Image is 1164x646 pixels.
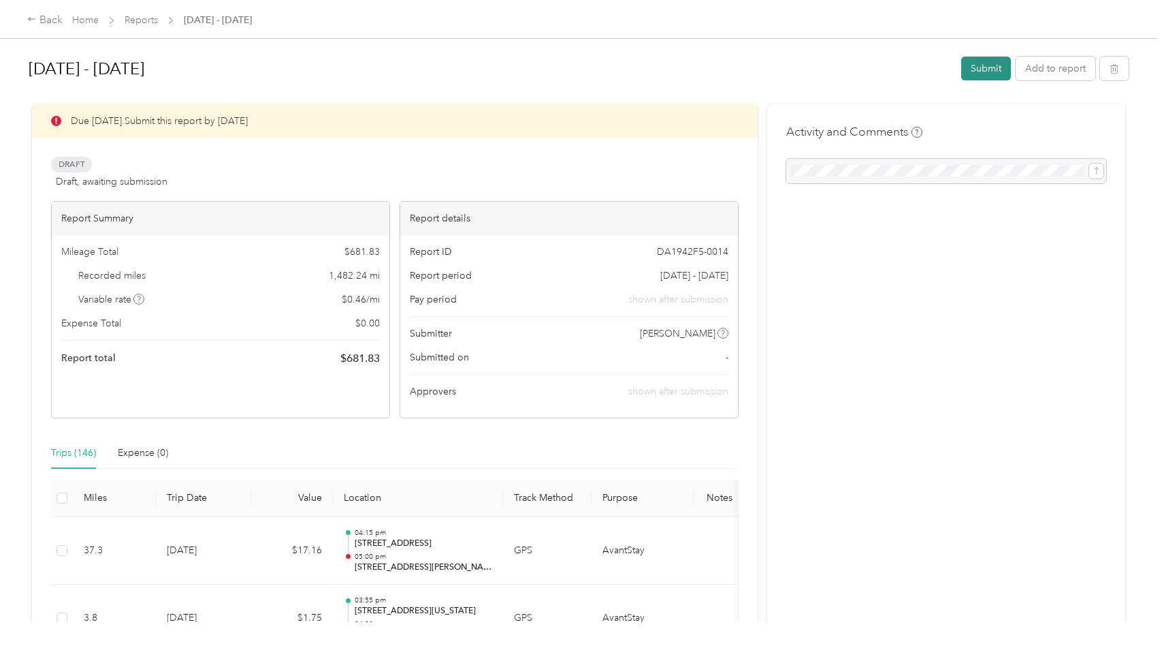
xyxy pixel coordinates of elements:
[410,384,456,399] span: Approvers
[786,123,922,140] h4: Activity and Comments
[355,562,492,574] p: [STREET_ADDRESS][PERSON_NAME]
[355,316,380,330] span: $ 0.00
[410,326,452,341] span: Submitter
[251,517,333,585] td: $17.16
[410,350,469,365] span: Submitted on
[61,316,121,330] span: Expense Total
[52,202,389,235] div: Report Summary
[592,480,694,517] th: Purpose
[78,268,146,283] span: Recorded miles
[400,202,738,235] div: Report details
[73,480,156,517] th: Miles
[184,13,252,27] span: [DATE] - [DATE]
[340,350,380,367] span: $ 681.83
[410,268,472,283] span: Report period
[503,480,592,517] th: Track Method
[355,538,492,550] p: [STREET_ADDRESS]
[29,52,952,85] h1: Aug 1 - 31, 2025
[592,517,694,585] td: AvantStay
[27,12,63,29] div: Back
[72,14,99,26] a: Home
[1016,57,1095,80] button: Add to report
[640,326,715,341] span: [PERSON_NAME]
[355,528,492,538] p: 04:15 pm
[156,517,251,585] td: [DATE]
[56,174,167,189] span: Draft, awaiting submission
[61,245,118,259] span: Mileage Total
[1088,570,1164,646] iframe: Everlance-gr Chat Button Frame
[355,619,492,629] p: 04:08 pm
[32,104,758,138] div: Due [DATE]. Submit this report by [DATE]
[344,245,380,259] span: $ 681.83
[355,596,492,605] p: 03:55 pm
[118,446,168,461] div: Expense (0)
[125,14,158,26] a: Reports
[503,517,592,585] td: GPS
[628,292,728,307] span: shown after submission
[660,268,728,283] span: [DATE] - [DATE]
[657,245,728,259] span: DA1942F5-0014
[961,57,1011,80] button: Submit
[410,292,457,307] span: Pay period
[61,351,116,365] span: Report total
[694,480,745,517] th: Notes
[355,552,492,562] p: 05:00 pm
[51,446,96,461] div: Trips (146)
[78,292,145,307] span: Variable rate
[410,245,452,259] span: Report ID
[251,480,333,517] th: Value
[156,480,251,517] th: Trip Date
[329,268,380,283] span: 1,482.24 mi
[355,605,492,617] p: [STREET_ADDRESS][US_STATE]
[342,292,380,307] span: $ 0.46 / mi
[51,157,92,172] span: Draft
[73,517,156,585] td: 37.3
[628,386,728,397] span: shown after submission
[726,350,728,365] span: -
[333,480,503,517] th: Location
